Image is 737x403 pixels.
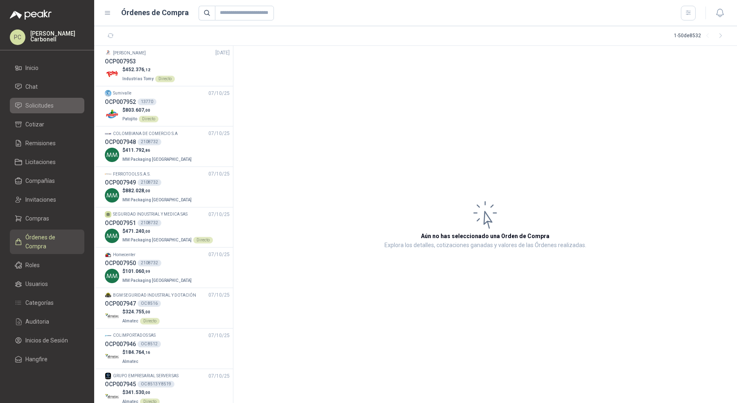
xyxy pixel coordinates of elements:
p: SEGURIDAD INDUSTRIAL Y MEDICA SAS [113,211,188,218]
img: Company Logo [105,332,111,339]
a: Auditoria [10,314,84,329]
p: $ [122,227,213,235]
p: COLOMBIANA DE COMERCIO S.A [113,131,178,137]
h3: OCP007947 [105,299,136,308]
span: 882.028 [125,188,150,194]
span: Usuarios [25,279,48,288]
span: 07/10/25 [208,372,230,380]
span: Hangfire [25,355,47,364]
a: Categorías [10,295,84,311]
div: 2108732 [138,179,161,186]
h3: OCP007949 [105,178,136,187]
span: MM Packaging [GEOGRAPHIC_DATA] [122,198,192,202]
span: Inicios de Sesión [25,336,68,345]
a: Company LogoCOLIMPORTADOS SAS07/10/25 OCP007946OC 8512Company Logo$184.764,16Almatec [105,332,230,365]
p: COLIMPORTADOS SAS [113,332,156,339]
a: Cotizar [10,117,84,132]
div: OC 8516 [138,300,161,307]
span: ,00 [144,390,150,395]
span: 07/10/25 [208,130,230,137]
div: OC 8512 [138,341,161,347]
p: Sumivalle [113,90,131,97]
span: Invitaciones [25,195,56,204]
span: ,12 [144,68,150,72]
p: Explora los detalles, cotizaciones ganadas y valores de las Órdenes realizadas. [384,241,586,250]
img: Company Logo [105,50,111,56]
span: [DATE] [215,49,230,57]
img: Company Logo [105,269,119,283]
span: 07/10/25 [208,90,230,97]
a: Remisiones [10,135,84,151]
span: 184.764 [125,349,150,355]
p: $ [122,268,193,275]
span: ,99 [144,269,150,274]
h3: OCP007950 [105,259,136,268]
a: Roles [10,257,84,273]
p: $ [122,349,150,356]
a: Usuarios [10,276,84,292]
span: ,16 [144,350,150,355]
p: $ [122,187,193,195]
span: Compras [25,214,49,223]
span: MM Packaging [GEOGRAPHIC_DATA] [122,238,192,242]
span: ,00 [144,310,150,314]
span: 324.755 [125,309,150,315]
span: 07/10/25 [208,291,230,299]
img: Company Logo [105,350,119,364]
img: Company Logo [105,373,111,379]
p: $ [122,308,160,316]
p: FERROTOOLS S.A.S. [113,171,151,178]
span: 341.530 [125,389,150,395]
h3: OCP007945 [105,380,136,389]
h3: Aún no has seleccionado una Orden de Compra [421,232,549,241]
span: Roles [25,261,40,270]
span: Cotizar [25,120,44,129]
h3: OCP007948 [105,137,136,146]
img: Company Logo [105,309,119,324]
div: OC 8513 Y 8519 [138,381,174,387]
span: 07/10/25 [208,170,230,178]
a: Chat [10,79,84,95]
span: Licitaciones [25,158,56,167]
img: Company Logo [105,90,111,97]
span: Órdenes de Compra [25,233,77,251]
img: Company Logo [105,67,119,81]
span: 803.607 [125,107,150,113]
img: Company Logo [105,229,119,243]
span: Inicio [25,63,38,72]
div: 1 - 50 de 8532 [674,29,727,43]
p: [PERSON_NAME] [113,50,146,56]
span: 101.060 [125,268,150,274]
span: Remisiones [25,139,56,148]
img: Company Logo [105,171,111,177]
div: Directo [193,237,213,243]
a: Company LogoHomecenter07/10/25 OCP0079502108732Company Logo$101.060,99MM Packaging [GEOGRAPHIC_DATA] [105,251,230,284]
p: GRUPO EMPRESARIAL SERVER SAS [113,373,179,379]
p: Homecenter [113,252,136,258]
span: 411.792 [125,147,150,153]
img: Company Logo [105,252,111,258]
span: 07/10/25 [208,211,230,218]
span: 07/10/25 [208,332,230,340]
img: Company Logo [105,292,111,299]
a: Company LogoSumivalle07/10/25 OCP00795213770Company Logo$803.607,00PatojitoDirecto [105,90,230,123]
div: PC [10,29,25,45]
span: Solicitudes [25,101,54,110]
img: Logo peakr [10,10,52,20]
a: Company LogoBGM SEGURIDAD INDUSTRIAL Y DOTACIÓN07/10/25 OCP007947OC 8516Company Logo$324.755,00Al... [105,291,230,325]
div: Directo [140,318,160,324]
span: Almatec [122,359,138,364]
span: 07/10/25 [208,251,230,259]
a: SEGURIDAD INDUSTRIAL Y MEDICA SAS07/10/25 OCP0079512108732Company Logo$471.240,00MM Packaging [GE... [105,211,230,244]
h3: OCP007951 [105,218,136,227]
a: Company LogoCOLOMBIANA DE COMERCIO S.A07/10/25 OCP0079482108732Company Logo$411.792,86MM Packagin... [105,130,230,163]
a: Inicios de Sesión [10,333,84,348]
span: 471.240 [125,228,150,234]
span: ,00 [144,229,150,234]
span: Industrias Tomy [122,77,154,81]
a: Hangfire [10,351,84,367]
div: 13770 [138,99,156,105]
span: MM Packaging [GEOGRAPHIC_DATA] [122,278,192,283]
a: Company Logo[PERSON_NAME][DATE] OCP007953Company Logo$452.376,12Industrias TomyDirecto [105,49,230,83]
div: Directo [155,76,175,82]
